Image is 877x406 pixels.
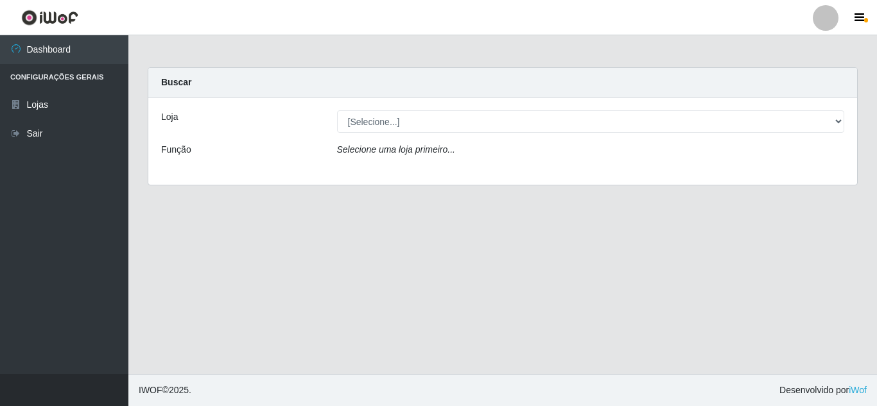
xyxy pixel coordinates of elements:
[337,144,455,155] i: Selecione uma loja primeiro...
[139,385,162,395] span: IWOF
[161,77,191,87] strong: Buscar
[161,110,178,124] label: Loja
[161,143,191,156] label: Função
[849,385,867,395] a: iWof
[139,384,191,397] span: © 2025 .
[779,384,867,397] span: Desenvolvido por
[21,10,78,26] img: CoreUI Logo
